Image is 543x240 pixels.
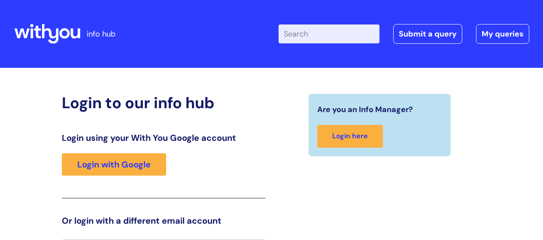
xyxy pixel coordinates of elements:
[62,216,265,226] h3: Or login with a different email account
[317,103,413,116] span: Are you an Info Manager?
[317,125,383,148] a: Login here
[393,24,462,44] a: Submit a query
[279,24,379,43] input: Search
[62,153,166,176] a: Login with Google
[62,94,265,112] h2: Login to our info hub
[62,133,265,143] h3: Login using your With You Google account
[476,24,529,44] a: My queries
[87,27,115,41] p: info hub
